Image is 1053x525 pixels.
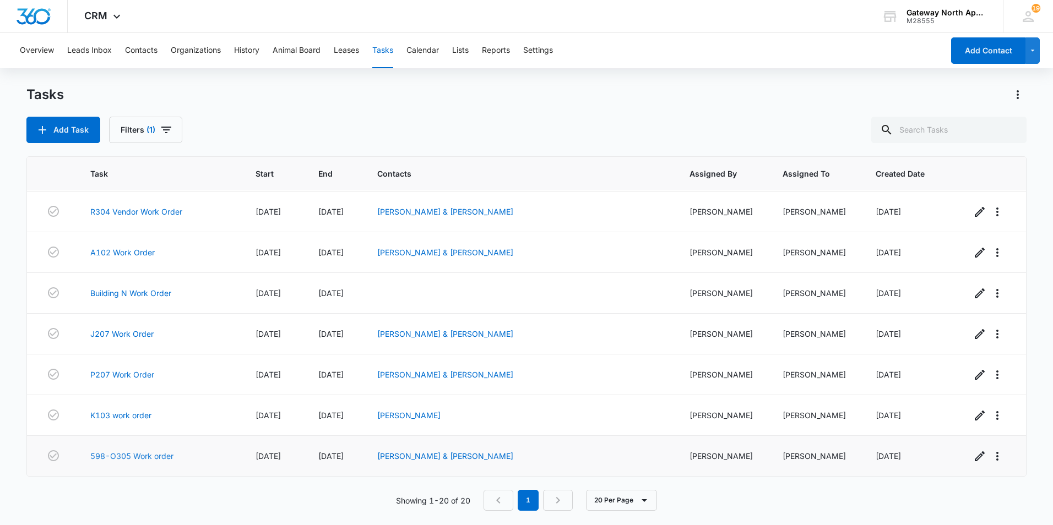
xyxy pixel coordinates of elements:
a: [PERSON_NAME] & [PERSON_NAME] [377,207,513,216]
span: [DATE] [876,370,901,379]
a: [PERSON_NAME] & [PERSON_NAME] [377,370,513,379]
span: Created Date [876,168,928,179]
button: Animal Board [273,33,321,68]
button: Contacts [125,33,158,68]
div: account name [907,8,987,17]
button: Actions [1009,86,1027,103]
span: [DATE] [256,451,281,461]
span: Task [90,168,213,179]
span: End [318,168,335,179]
span: [DATE] [318,370,344,379]
a: J207 Work Order [90,328,154,340]
span: [DATE] [318,451,344,461]
span: [DATE] [256,288,281,298]
span: [DATE] [318,288,344,298]
span: [DATE] [256,370,281,379]
a: [PERSON_NAME] & [PERSON_NAME] [377,248,513,257]
button: History [234,33,259,68]
div: [PERSON_NAME] [690,287,756,299]
span: [DATE] [876,248,901,257]
div: [PERSON_NAME] [783,247,849,258]
span: Start [256,168,276,179]
nav: Pagination [484,490,573,511]
div: account id [907,17,987,25]
span: Assigned To [783,168,833,179]
div: [PERSON_NAME] [690,450,756,462]
span: [DATE] [876,207,901,216]
span: [DATE] [256,329,281,338]
a: [PERSON_NAME] [377,411,441,420]
span: [DATE] [256,248,281,257]
span: Contacts [377,168,647,179]
span: [DATE] [256,411,281,420]
div: [PERSON_NAME] [783,206,849,217]
button: Leases [334,33,359,68]
a: [PERSON_NAME] & [PERSON_NAME] [377,329,513,338]
span: Assigned By [690,168,740,179]
button: Settings [523,33,553,68]
div: notifications count [1032,4,1040,13]
span: [DATE] [876,329,901,338]
button: Add Contact [951,37,1025,64]
button: Calendar [406,33,439,68]
button: Add Task [26,117,100,143]
a: [PERSON_NAME] & [PERSON_NAME] [377,451,513,461]
span: (1) [146,126,155,134]
div: [PERSON_NAME] [783,450,849,462]
span: [DATE] [876,411,901,420]
button: Organizations [171,33,221,68]
div: [PERSON_NAME] [783,409,849,421]
input: Search Tasks [871,117,1027,143]
div: [PERSON_NAME] [690,328,756,340]
button: 20 Per Page [586,490,657,511]
a: R304 Vendor Work Order [90,206,182,217]
span: 19 [1032,4,1040,13]
span: [DATE] [256,207,281,216]
span: [DATE] [876,451,901,461]
button: Tasks [372,33,393,68]
button: Overview [20,33,54,68]
button: Leads Inbox [67,33,112,68]
p: Showing 1-20 of 20 [396,495,470,506]
div: [PERSON_NAME] [690,409,756,421]
button: Lists [452,33,469,68]
span: [DATE] [318,207,344,216]
div: [PERSON_NAME] [783,287,849,299]
span: [DATE] [876,288,901,298]
a: P207 Work Order [90,369,154,380]
span: CRM [84,10,107,21]
span: [DATE] [318,411,344,420]
div: [PERSON_NAME] [783,328,849,340]
a: A102 Work Order [90,247,155,258]
h1: Tasks [26,86,64,103]
a: Building N Work Order [90,287,171,299]
div: [PERSON_NAME] [690,206,756,217]
a: 598-O305 Work order [90,450,173,462]
span: [DATE] [318,329,344,338]
button: Filters(1) [109,117,182,143]
button: Reports [482,33,510,68]
div: [PERSON_NAME] [690,247,756,258]
em: 1 [518,490,539,511]
a: K103 work order [90,409,151,421]
span: [DATE] [318,248,344,257]
div: [PERSON_NAME] [690,369,756,380]
div: [PERSON_NAME] [783,369,849,380]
